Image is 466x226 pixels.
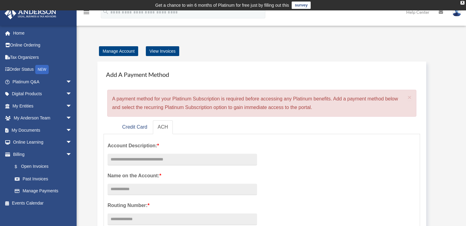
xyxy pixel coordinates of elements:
[4,148,81,160] a: Billingarrow_drop_down
[104,68,420,81] h4: Add A Payment Method
[292,2,311,9] a: survey
[66,100,78,112] span: arrow_drop_down
[4,112,81,124] a: My Anderson Teamarrow_drop_down
[4,88,81,100] a: Digital Productsarrow_drop_down
[9,173,81,185] a: Past Invoices
[408,94,412,100] button: Close
[4,100,81,112] a: My Entitiesarrow_drop_down
[108,141,257,150] label: Account Description:
[452,8,461,17] img: User Pic
[66,148,78,161] span: arrow_drop_down
[155,2,289,9] div: Get a chance to win 6 months of Platinum for free just by filling out this
[4,51,81,63] a: Tax Organizers
[66,136,78,149] span: arrow_drop_down
[4,136,81,149] a: Online Learningarrow_drop_down
[408,94,412,101] span: ×
[4,124,81,136] a: My Documentsarrow_drop_down
[4,76,81,88] a: Platinum Q&Aarrow_drop_down
[66,88,78,100] span: arrow_drop_down
[460,1,464,5] div: close
[107,90,416,117] div: A payment method for your Platinum Subscription is required before accessing any Platinum benefit...
[83,9,90,16] i: menu
[146,46,179,56] a: View Invoices
[66,124,78,137] span: arrow_drop_down
[9,185,78,197] a: Manage Payments
[108,171,257,180] label: Name on the Account:
[4,27,81,39] a: Home
[117,120,152,134] a: Credit Card
[153,120,173,134] a: ACH
[66,76,78,88] span: arrow_drop_down
[99,46,138,56] a: Manage Account
[9,160,81,173] a: $Open Invoices
[108,201,257,210] label: Routing Number:
[18,163,21,171] span: $
[102,8,109,15] i: search
[66,112,78,125] span: arrow_drop_down
[4,39,81,51] a: Online Ordering
[4,197,81,209] a: Events Calendar
[35,65,49,74] div: NEW
[3,7,58,19] img: Anderson Advisors Platinum Portal
[4,63,81,76] a: Order StatusNEW
[83,11,90,16] a: menu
